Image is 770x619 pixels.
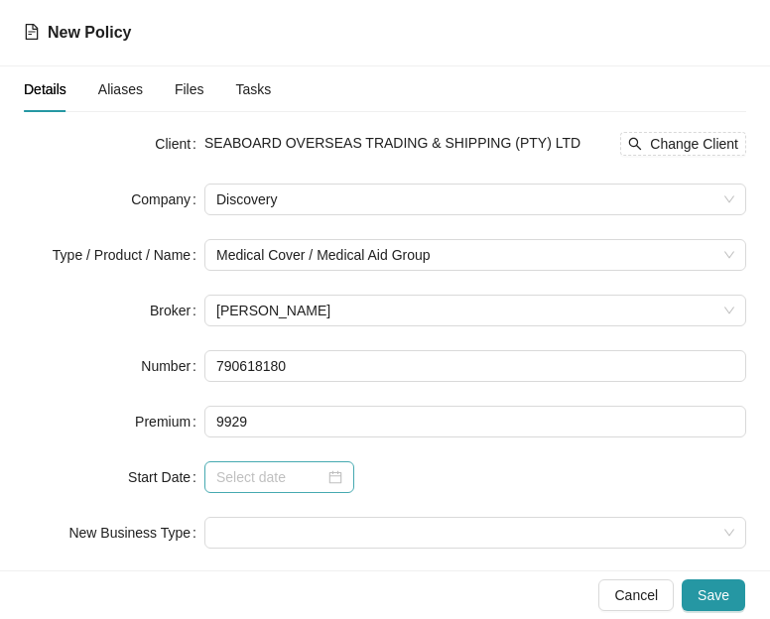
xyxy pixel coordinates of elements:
label: Number [141,350,204,382]
span: New Policy [48,24,131,41]
span: Aliases [98,82,143,96]
label: Broker [150,295,204,326]
label: Type / Product / Name [53,239,204,271]
span: file-text [24,24,40,40]
label: Premium [135,406,204,437]
span: Cancel [614,584,658,606]
span: Files [175,82,204,96]
span: Darryn Purtell [216,296,734,325]
button: Change Client [620,132,746,156]
label: New Business Type [68,517,204,549]
span: Save [698,584,729,606]
label: Client [155,128,204,160]
span: SEABOARD OVERSEAS TRADING & SHIPPING (PTY) LTD [204,135,580,151]
span: Change Client [650,133,738,155]
label: Start Date [128,461,204,493]
input: Select date [216,466,324,488]
span: Medical Cover / Medical Aid Group [216,240,734,270]
span: Details [24,82,66,96]
label: Company [131,184,204,215]
span: Tasks [236,82,272,96]
span: search [628,137,642,151]
button: Save [682,579,745,611]
span: Discovery [216,185,734,214]
button: Cancel [598,579,674,611]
